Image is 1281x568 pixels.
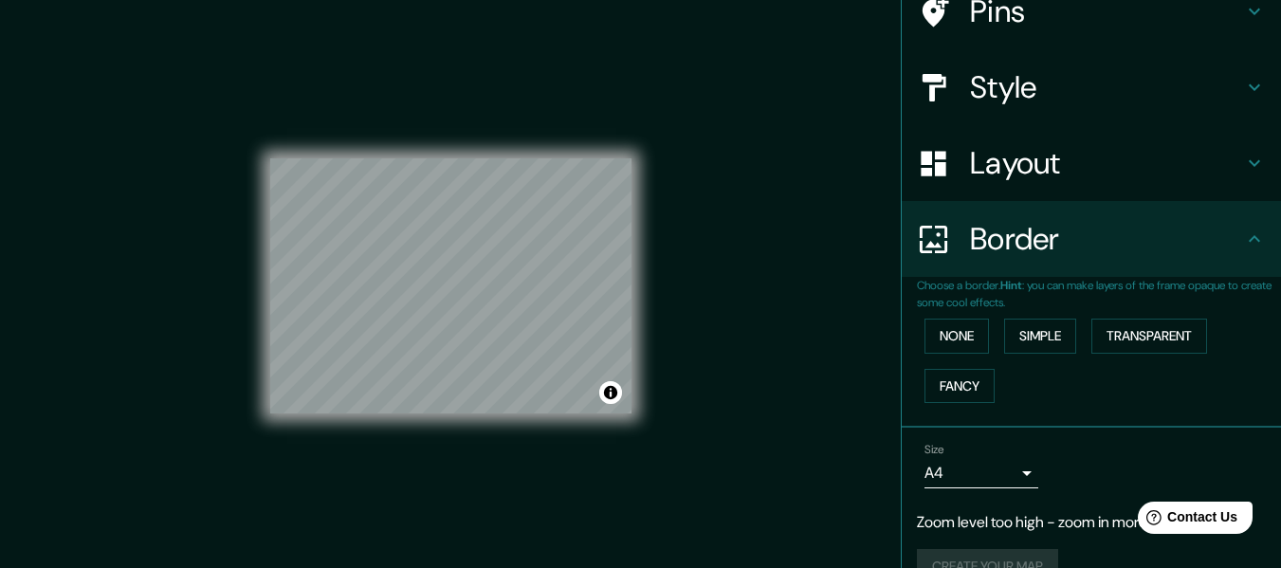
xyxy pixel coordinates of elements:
[924,369,995,404] button: Fancy
[924,458,1038,488] div: A4
[1091,319,1207,354] button: Transparent
[917,511,1266,534] p: Zoom level too high - zoom in more
[970,68,1243,106] h4: Style
[902,201,1281,277] div: Border
[270,158,631,413] canvas: Map
[902,125,1281,201] div: Layout
[970,220,1243,258] h4: Border
[902,49,1281,125] div: Style
[917,277,1281,311] p: Choose a border. : you can make layers of the frame opaque to create some cool effects.
[924,319,989,354] button: None
[599,381,622,404] button: Toggle attribution
[1004,319,1076,354] button: Simple
[924,442,944,458] label: Size
[1000,278,1022,293] b: Hint
[970,144,1243,182] h4: Layout
[1112,494,1260,547] iframe: Help widget launcher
